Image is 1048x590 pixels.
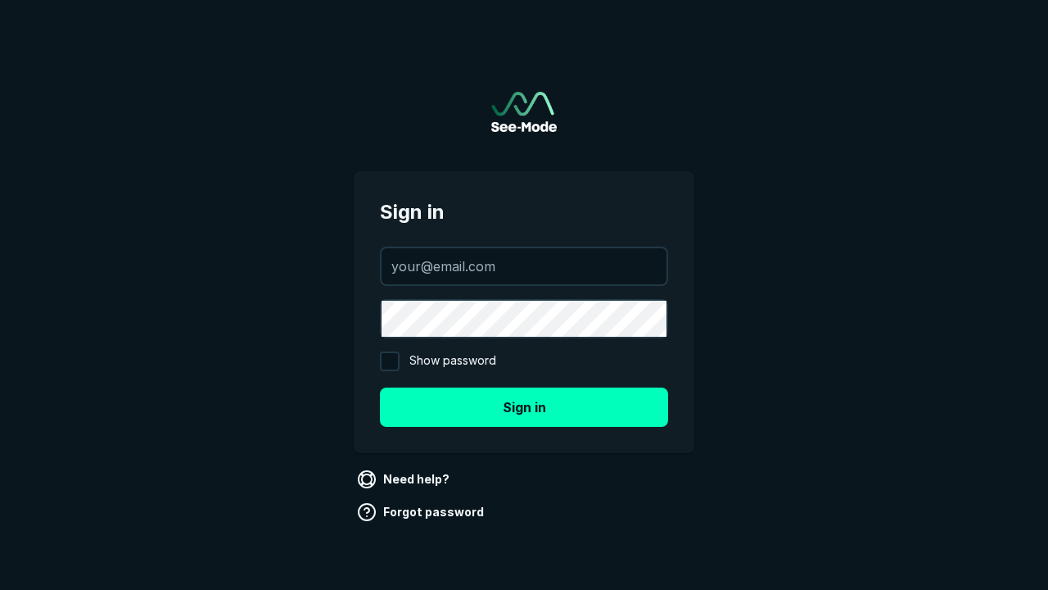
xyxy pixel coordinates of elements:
[354,466,456,492] a: Need help?
[380,197,668,227] span: Sign in
[380,388,668,427] button: Sign in
[491,92,557,132] a: Go to sign in
[382,248,666,284] input: your@email.com
[354,499,490,525] a: Forgot password
[491,92,557,132] img: See-Mode Logo
[409,352,496,371] span: Show password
